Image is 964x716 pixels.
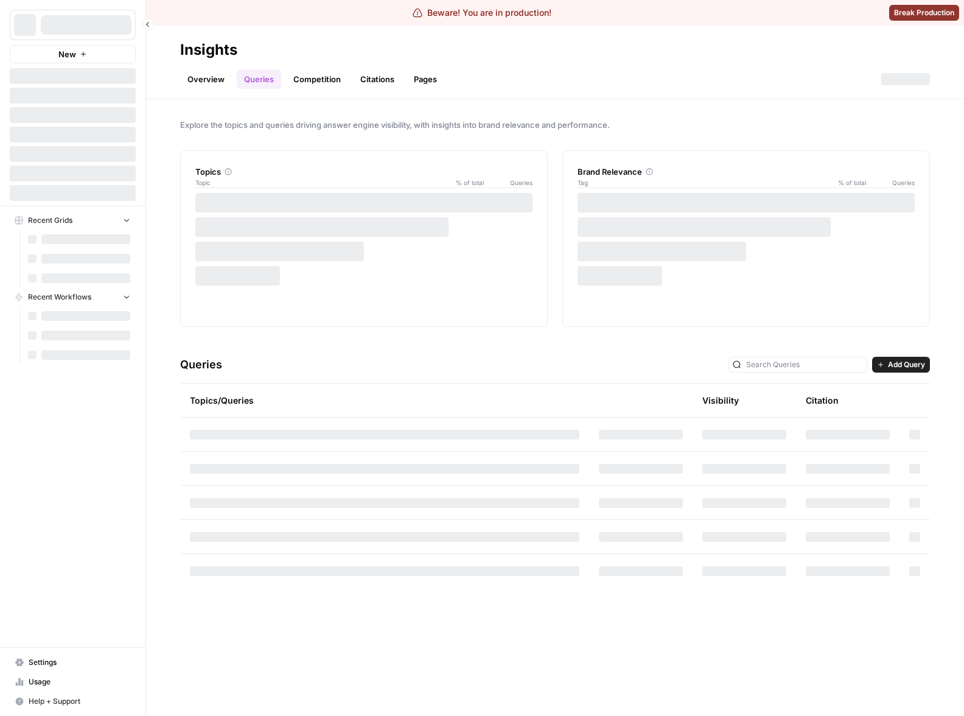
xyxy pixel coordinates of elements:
a: Competition [286,69,348,89]
a: Settings [10,653,136,672]
a: Pages [407,69,444,89]
span: Settings [29,657,130,668]
div: Beware! You are in production! [413,7,551,19]
div: Insights [180,40,237,60]
span: Break Production [894,7,954,18]
div: Visibility [702,395,739,407]
input: Search Queries [746,359,863,371]
button: Add Query [872,357,930,373]
button: Recent Workflows [10,288,136,306]
span: New [58,48,76,60]
div: Topics [195,166,533,178]
h3: Queries [180,356,222,373]
button: Help + Support [10,692,136,711]
span: Topic [195,178,447,188]
a: Overview [180,69,232,89]
button: Break Production [889,5,959,21]
a: Usage [10,672,136,692]
div: Citation [806,384,839,417]
span: Explore the topics and queries driving answer engine visibility, with insights into brand relevan... [180,119,930,131]
span: Add Query [888,359,925,370]
span: Tag [578,178,830,188]
a: Citations [353,69,402,89]
span: Queries [866,178,915,188]
a: Queries [237,69,281,89]
button: New [10,45,136,63]
span: Recent Grids [28,215,72,226]
span: Recent Workflows [28,292,91,303]
span: % of total [830,178,866,188]
div: Brand Relevance [578,166,915,178]
button: Recent Grids [10,211,136,230]
span: Usage [29,676,130,687]
div: Topics/Queries [190,384,579,417]
span: Help + Support [29,696,130,707]
span: Queries [484,178,533,188]
span: % of total [447,178,484,188]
